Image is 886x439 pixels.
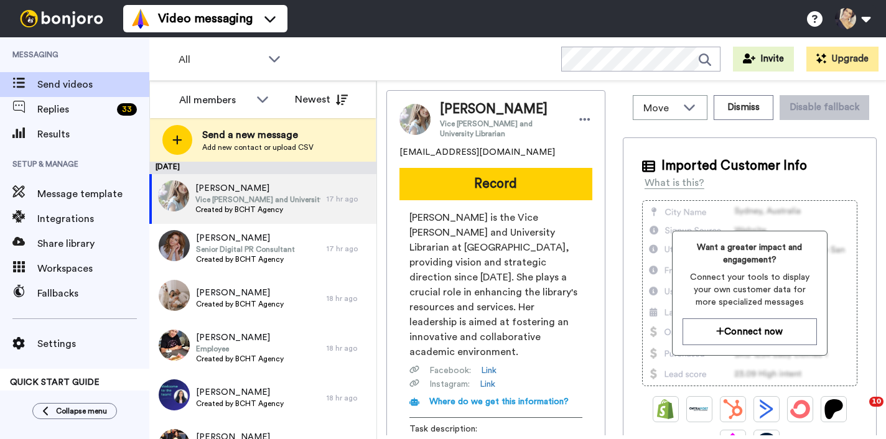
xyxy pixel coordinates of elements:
span: Message template [37,187,149,201]
span: Video messaging [158,10,253,27]
span: [PERSON_NAME] [196,232,295,244]
span: Add new contact or upload CSV [202,142,314,152]
div: 18 hr ago [327,343,370,353]
div: All members [179,93,250,108]
span: Created by BCHT Agency [196,254,295,264]
span: [PERSON_NAME] [196,386,284,399]
span: Want a greater impact and engagement? [683,241,817,266]
img: bj-logo-header-white.svg [15,10,108,27]
span: Facebook : [429,364,471,377]
button: Dismiss [714,95,773,120]
span: Workspaces [37,261,149,276]
span: Created by BCHT Agency [196,354,284,364]
img: Ontraport [689,399,709,419]
span: Send videos [37,77,149,92]
span: Imported Customer Info [661,157,807,175]
span: Move [643,101,677,116]
a: Link [480,378,495,390]
span: Connect your tools to display your own customer data for more specialized messages [683,271,817,308]
img: Image of Sara Lowman [399,104,431,135]
a: Link [481,364,497,377]
span: [PERSON_NAME] [440,100,565,119]
img: ConvertKit [790,399,810,419]
div: 17 hr ago [327,244,370,254]
img: bc072fea-d181-4539-885b-4b8a4555c129.jpg [159,330,190,361]
button: Collapse menu [32,403,117,419]
img: 71a0f9e8-8d25-45d0-91b8-60b04a7570f1.jpg [159,230,190,261]
button: Record [399,168,592,200]
span: [PERSON_NAME] [196,287,284,299]
span: Created by BCHT Agency [196,299,284,309]
span: Created by BCHT Agency [196,399,284,409]
button: Connect now [683,318,817,345]
span: Integrations [37,211,149,226]
span: Send a new message [202,127,314,142]
button: Newest [286,87,357,112]
span: QUICK START GUIDE [10,378,100,387]
span: Share library [37,236,149,251]
div: 17 hr ago [327,194,370,204]
button: Invite [733,47,794,72]
span: Where do we get this information? [429,397,569,406]
div: 18 hr ago [327,393,370,403]
div: 33 [117,103,137,116]
iframe: Intercom live chat [844,397,874,427]
img: e14bda3b-ba88-4539-9e61-6bbc48ca8520.jpg [158,180,189,211]
span: [PERSON_NAME] [195,182,320,195]
span: [EMAIL_ADDRESS][DOMAIN_NAME] [399,146,555,159]
img: ActiveCampaign [757,399,776,419]
span: Vice [PERSON_NAME] and University Librarian [440,119,565,139]
span: [PERSON_NAME] is the Vice [PERSON_NAME] and University Librarian at [GEOGRAPHIC_DATA], providing ... [409,210,582,359]
span: Results [37,127,149,142]
span: Senior Digital PR Consultant [196,244,295,254]
img: vm-color.svg [131,9,151,29]
span: Replies [37,102,112,117]
button: Disable fallback [780,95,869,120]
span: Collapse menu [56,406,107,416]
span: [PERSON_NAME] [196,331,284,344]
button: Upgrade [806,47,879,72]
span: Settings [37,336,149,351]
span: Vice [PERSON_NAME] and University Librarian [195,195,320,205]
div: 18 hr ago [327,293,370,303]
img: 38552455-5ad4-40d0-9e27-1758dd0bfd2b.jpg [159,379,190,410]
span: 10 [869,397,884,407]
span: Fallbacks [37,286,149,301]
img: 9575aa14-6568-4c12-b72d-069492f3c557.jpg [159,280,190,311]
img: Patreon [824,399,844,419]
span: Created by BCHT Agency [195,205,320,215]
div: What is this? [645,175,704,190]
span: Instagram : [429,378,470,390]
img: Shopify [656,399,676,419]
span: Task description : [409,423,497,435]
span: Employee [196,344,284,354]
img: Hubspot [723,399,743,419]
span: All [179,52,262,67]
div: [DATE] [149,162,376,174]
